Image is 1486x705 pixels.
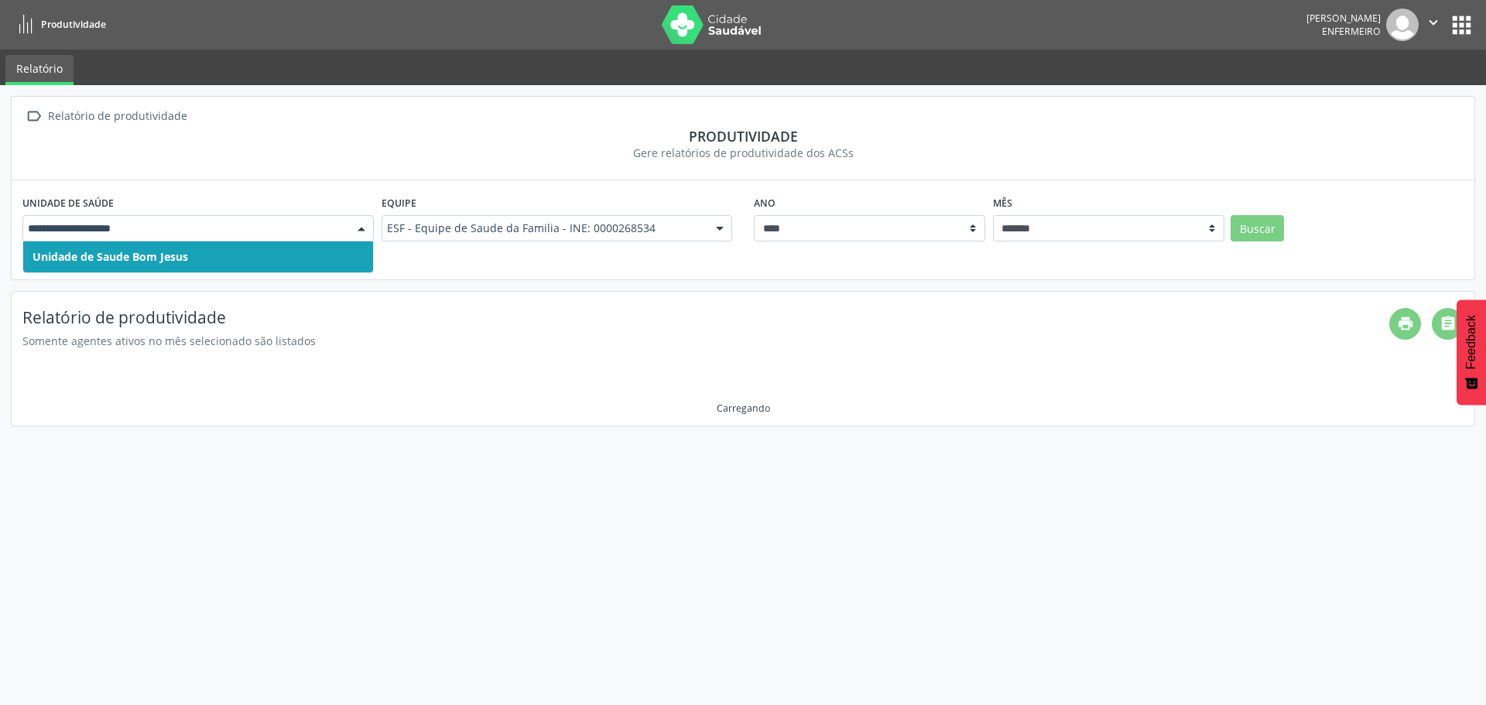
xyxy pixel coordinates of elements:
[717,402,770,415] div: Carregando
[1386,9,1419,41] img: img
[45,105,190,128] div: Relatório de produtividade
[1464,315,1478,369] span: Feedback
[1231,215,1284,241] button: Buscar
[22,105,190,128] a:  Relatório de produtividade
[22,145,1464,161] div: Gere relatórios de produtividade dos ACSs
[1425,14,1442,31] i: 
[387,221,701,236] span: ESF - Equipe de Saude da Familia - INE: 0000268534
[22,308,1389,327] h4: Relatório de produtividade
[1306,12,1381,25] div: [PERSON_NAME]
[1419,9,1448,41] button: 
[33,249,188,264] span: Unidade de Saude Bom Jesus
[1322,25,1381,38] span: Enfermeiro
[11,12,106,37] a: Produtividade
[22,105,45,128] i: 
[993,191,1012,215] label: Mês
[382,191,416,215] label: Equipe
[22,128,1464,145] div: Produtividade
[22,191,114,215] label: Unidade de saúde
[22,333,1389,349] div: Somente agentes ativos no mês selecionado são listados
[754,191,776,215] label: Ano
[1457,299,1486,405] button: Feedback - Mostrar pesquisa
[1448,12,1475,39] button: apps
[41,18,106,31] span: Produtividade
[5,55,74,85] a: Relatório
